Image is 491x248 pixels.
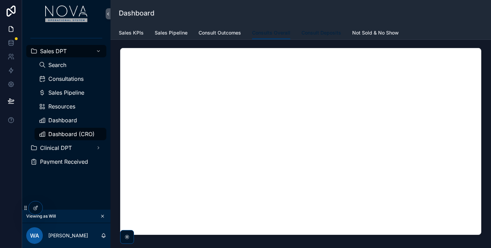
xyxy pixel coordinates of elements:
[35,73,106,85] a: Consultations
[48,104,75,109] span: Resources
[48,90,84,95] span: Sales Pipeline
[252,29,290,36] span: Consults Overall
[35,86,106,99] a: Sales Pipeline
[352,29,399,36] span: Not Sold & No Show
[48,76,84,82] span: Consultations
[26,45,106,57] a: Sales DPT
[119,29,144,36] span: Sales KPIs
[26,213,56,219] span: Viewing as Will
[40,145,72,151] span: Clinical DPT
[26,155,106,168] a: Payment Received
[48,62,66,68] span: Search
[352,27,399,40] a: Not Sold & No Show
[22,28,110,177] div: scrollable content
[30,231,39,240] span: WA
[48,117,77,123] span: Dashboard
[119,27,144,40] a: Sales KPIs
[40,159,88,164] span: Payment Received
[252,27,290,40] a: Consults Overall
[119,8,154,18] h1: Dashboard
[301,29,341,36] span: Consult Deposits
[35,59,106,71] a: Search
[48,131,95,137] span: Dashboard (CRO)
[155,27,187,40] a: Sales Pipeline
[301,27,341,40] a: Consult Deposits
[45,6,88,22] img: App logo
[35,128,106,140] a: Dashboard (CRO)
[48,232,88,239] p: [PERSON_NAME]
[35,100,106,113] a: Resources
[26,142,106,154] a: Clinical DPT
[35,114,106,126] a: Dashboard
[199,29,241,36] span: Consult Outcomes
[199,27,241,40] a: Consult Outcomes
[155,29,187,36] span: Sales Pipeline
[40,48,67,54] span: Sales DPT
